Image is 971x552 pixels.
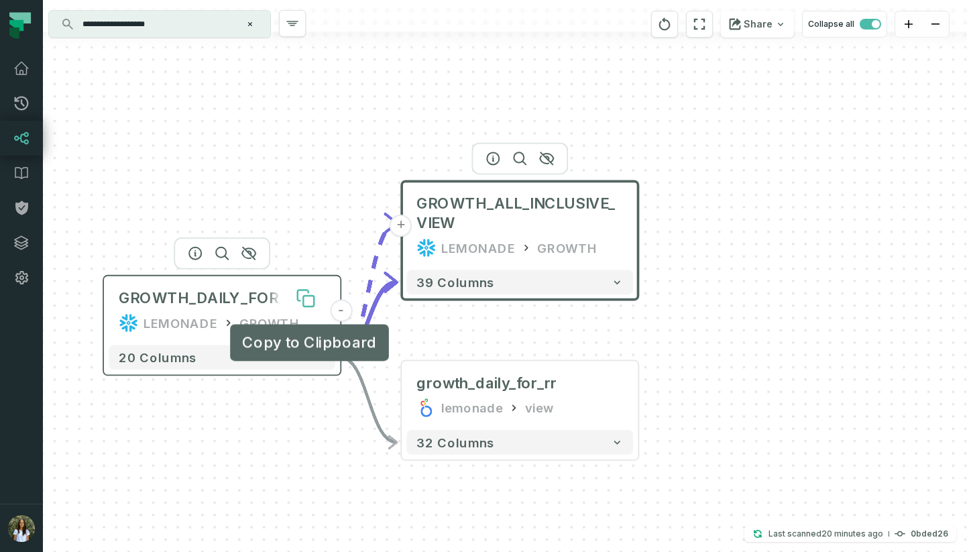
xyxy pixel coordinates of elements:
[802,11,887,38] button: Collapse all
[416,435,494,449] span: 32 columns
[239,313,300,333] div: GROWTH
[119,288,306,308] div: GROWTH_DAILY_FOR_RR
[768,527,883,541] p: Last scanned
[8,515,35,542] img: avatar of Noa Gordon
[119,350,196,365] span: 20 columns
[744,526,956,542] button: Last scanned[DATE] 3:10:29 PM0bded26
[340,357,396,443] g: Edge from 9a4230af002e19e1db1f343d9e44b25c to 7e9bfbe2bd95b91bbac7bcbd97766dcf
[895,11,922,38] button: zoom in
[911,530,948,538] h4: 0bded26
[416,194,623,233] span: GROWTH_ALL_INCLUSIVE_VIEW
[441,398,503,417] div: lemonade
[441,238,515,258] div: LEMONADE
[416,374,557,393] div: growth_daily_for_rr
[537,238,597,258] div: GROWTH
[340,282,396,357] g: Edge from 9a4230af002e19e1db1f343d9e44b25c to cdc10313438c591a3f4f17679a14538a
[821,529,883,539] relative-time: Sep 21, 2025, 3:10 PM GMT+3
[230,324,389,361] div: Copy to Clipboard
[390,215,412,237] button: +
[144,313,217,333] div: LEMONADE
[416,275,494,290] span: 39 columns
[243,17,257,31] button: Clear search query
[330,300,352,322] button: -
[922,11,949,38] button: zoom out
[525,398,553,417] div: view
[721,11,794,38] button: Share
